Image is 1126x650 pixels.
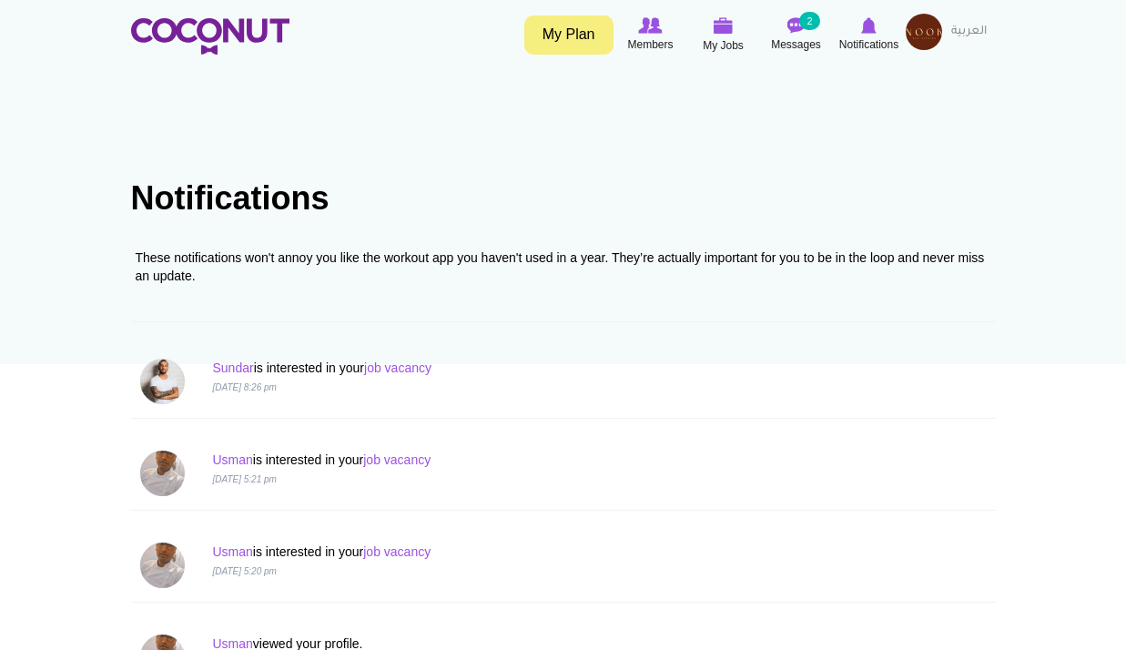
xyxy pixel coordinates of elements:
p: is interested in your [212,543,767,561]
img: Notifications [861,17,877,34]
span: Messages [771,36,821,54]
span: Members [627,36,673,54]
p: is interested in your [212,451,767,469]
h1: Notifications [131,180,996,217]
a: Messages Messages 2 [760,14,833,56]
a: Browse Members Members [614,14,687,56]
a: job vacancy [363,452,431,467]
span: Notifications [839,36,898,54]
i: [DATE] 8:26 pm [212,382,276,392]
a: Sundar [212,361,253,375]
img: Browse Members [638,17,662,34]
a: job vacancy [363,544,431,559]
img: Home [131,18,289,55]
a: job vacancy [364,361,431,375]
span: My Jobs [703,36,744,55]
a: العربية [942,14,996,50]
a: My Jobs My Jobs [687,14,760,56]
p: is interested in your [212,359,767,377]
i: [DATE] 5:20 pm [212,566,276,576]
a: Usman [212,544,252,559]
a: Notifications Notifications [833,14,906,56]
i: [DATE] 5:21 pm [212,474,276,484]
a: My Plan [524,15,614,55]
a: Usman [212,452,252,467]
div: These notifications won't annoy you like the workout app you haven't used in a year. They’re actu... [136,249,991,285]
img: My Jobs [714,17,734,34]
small: 2 [799,12,819,30]
img: Messages [787,17,806,34]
